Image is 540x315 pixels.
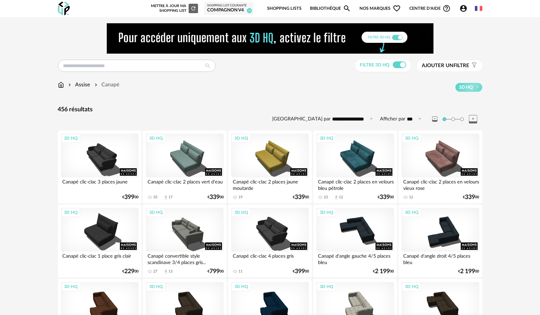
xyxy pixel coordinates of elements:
[228,131,312,203] a: 3D HQ Canapé clic-clac 2 places jaune moutarde 19 €33900
[231,208,251,217] div: 3D HQ
[313,131,397,203] a: 3D HQ Canapé clic-clac 2 places en velours bleu pétrole 23 Download icon 12 €33900
[122,269,138,274] div: € 00
[293,195,309,200] div: € 00
[150,4,198,13] div: Mettre à jour ma Shopping List
[61,134,81,143] div: 3D HQ
[460,269,475,274] span: 2 199
[310,1,351,17] a: BibliothèqueMagnify icon
[58,2,70,16] img: OXP
[231,177,309,191] div: Canapé clic-clac 2 places jaune moutarde
[168,269,172,274] div: 13
[124,269,134,274] span: 229
[295,195,305,200] span: 339
[293,269,309,274] div: € 00
[378,195,394,200] div: € 00
[208,269,224,274] div: € 00
[360,63,390,67] span: Filtre 3D HQ
[146,282,166,291] div: 3D HQ
[343,4,351,12] span: Magnify icon
[146,177,223,191] div: Canapé clic-clac 2 places vert d'eau
[316,177,394,191] div: Canapé clic-clac 2 places en velours bleu pétrole
[163,269,168,274] span: Download icon
[207,4,251,8] div: Shopping List courante
[61,208,81,217] div: 3D HQ
[399,205,482,278] a: 3D HQ Canapé d'angle droit 4/5 places bleu €2 19900
[317,208,336,217] div: 3D HQ
[399,131,482,203] a: 3D HQ Canapé clic-clac 2 places en velours vieux rose 12 €33900
[122,195,138,200] div: € 00
[228,205,312,278] a: 3D HQ Canapé clic-clac 4 places gris 11 €39900
[207,7,251,13] div: compagnon v4
[153,195,157,200] div: 33
[422,63,454,68] span: Ajouter un
[231,134,251,143] div: 3D HQ
[402,252,479,265] div: Canapé d'angle droit 4/5 places bleu
[459,84,473,90] span: 3D HQ
[380,195,390,200] span: 339
[273,116,331,122] label: [GEOGRAPHIC_DATA] par
[146,134,166,143] div: 3D HQ
[465,195,475,200] span: 339
[313,205,397,278] a: 3D HQ Canapé d'angle gauche 4/5 places bleu €2 19900
[443,4,451,12] span: Help Circle Outline icon
[168,195,172,200] div: 17
[402,282,421,291] div: 3D HQ
[393,4,401,12] span: Heart Outline icon
[124,195,134,200] span: 399
[463,195,479,200] div: € 00
[61,282,81,291] div: 3D HQ
[459,4,468,12] span: Account Circle icon
[67,81,72,89] img: svg+xml;base64,PHN2ZyB3aWR0aD0iMTYiIGhlaWdodD0iMTYiIHZpZXdCb3g9IjAgMCAxNiAxNiIgZmlsbD0ibm9uZSIgeG...
[163,195,168,200] span: Download icon
[58,106,482,114] div: 456 résultats
[143,205,226,278] a: 3D HQ Canapé convertible style scandinave 3/4 places gris... 27 Download icon 13 €79900
[58,131,141,203] a: 3D HQ Canapé clic-clac 3 places jaune €39900
[339,195,343,200] div: 12
[295,269,305,274] span: 399
[459,4,471,12] span: Account Circle icon
[146,252,223,265] div: Canapé convertible style scandinave 3/4 places gris...
[317,282,336,291] div: 3D HQ
[316,252,394,265] div: Canapé d'angle gauche 4/5 places bleu
[143,131,226,203] a: 3D HQ Canapé clic-clac 2 places vert d'eau 33 Download icon 17 €33900
[402,177,479,191] div: Canapé clic-clac 2 places en velours vieux rose
[375,269,390,274] span: 2 199
[61,252,138,265] div: Canapé clic-clac 1 place gris clair
[470,62,477,69] span: Filter icon
[422,62,470,69] span: filtre
[231,252,309,265] div: Canapé clic-clac 4 places gris
[207,4,251,13] a: Shopping List courante compagnon v4 23
[210,195,220,200] span: 339
[417,60,482,71] button: Ajouter unfiltre Filter icon
[239,195,243,200] div: 19
[360,1,401,17] span: Nos marques
[317,134,336,143] div: 3D HQ
[107,23,434,54] img: NEW%20NEW%20HQ%20NEW_V1.gif
[324,195,328,200] div: 23
[402,208,421,217] div: 3D HQ
[146,208,166,217] div: 3D HQ
[58,81,64,89] img: svg+xml;base64,PHN2ZyB3aWR0aD0iMTYiIGhlaWdodD0iMTciIHZpZXdCb3g9IjAgMCAxNiAxNyIgZmlsbD0ibm9uZSIgeG...
[67,81,90,89] div: Assise
[402,134,421,143] div: 3D HQ
[190,6,196,10] span: Refresh icon
[231,282,251,291] div: 3D HQ
[373,269,394,274] div: € 00
[61,177,138,191] div: Canapé clic-clac 3 places jaune
[239,269,243,274] div: 11
[409,195,413,200] div: 12
[380,116,406,122] label: Afficher par
[409,4,451,12] span: Centre d'aideHelp Circle Outline icon
[210,269,220,274] span: 799
[58,205,141,278] a: 3D HQ Canapé clic-clac 1 place gris clair €22900
[267,1,301,17] a: Shopping Lists
[458,269,479,274] div: € 00
[334,195,339,200] span: Download icon
[208,195,224,200] div: € 00
[153,269,157,274] div: 27
[475,5,482,12] img: fr
[247,8,252,13] span: 23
